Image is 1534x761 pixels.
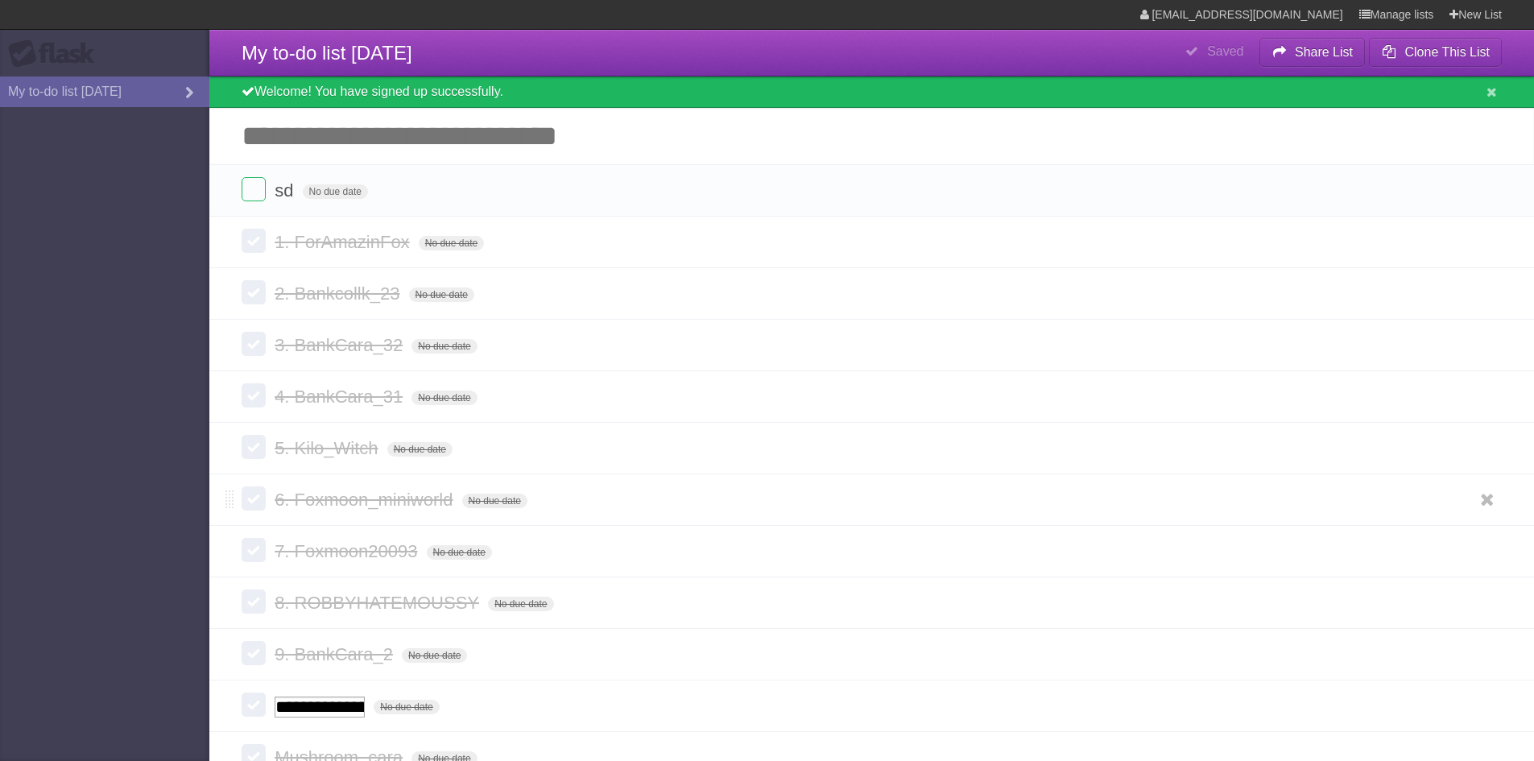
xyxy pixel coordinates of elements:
[242,435,266,459] label: Done
[209,77,1534,108] div: Welcome! You have signed up successfully.
[242,229,266,253] label: Done
[242,177,266,201] label: Done
[387,442,453,457] span: No due date
[275,541,421,561] span: 7. Foxmoon20093
[242,383,266,407] label: Done
[1295,45,1353,59] b: Share List
[242,538,266,562] label: Done
[275,283,403,304] span: 2. Bankcollk_23
[1404,45,1490,59] b: Clone This List
[411,339,477,354] span: No due date
[409,287,474,302] span: No due date
[275,335,407,355] span: 3. BankCara_32
[242,486,266,511] label: Done
[8,39,105,68] div: Flask
[275,232,414,252] span: 1. ForAmazinFox
[242,693,266,717] label: Done
[242,42,412,64] span: My to-do list [DATE]
[275,387,407,407] span: 4. BankCara_31
[402,648,467,663] span: No due date
[462,494,527,508] span: No due date
[411,391,477,405] span: No due date
[374,700,439,714] span: No due date
[275,180,297,201] span: sd
[419,236,484,250] span: No due date
[427,545,492,560] span: No due date
[275,593,483,613] span: 8. ROBBYHATEMOUSSY
[1207,44,1243,58] b: Saved
[242,589,266,614] label: Done
[303,184,368,199] span: No due date
[275,438,382,458] span: 5. Kilo_Witch
[275,644,397,664] span: 9. BankCara_2
[1369,38,1502,67] button: Clone This List
[242,280,266,304] label: Done
[275,490,457,510] span: 6. Foxmoon_miniworld
[488,597,553,611] span: No due date
[242,332,266,356] label: Done
[242,641,266,665] label: Done
[1259,38,1366,67] button: Share List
